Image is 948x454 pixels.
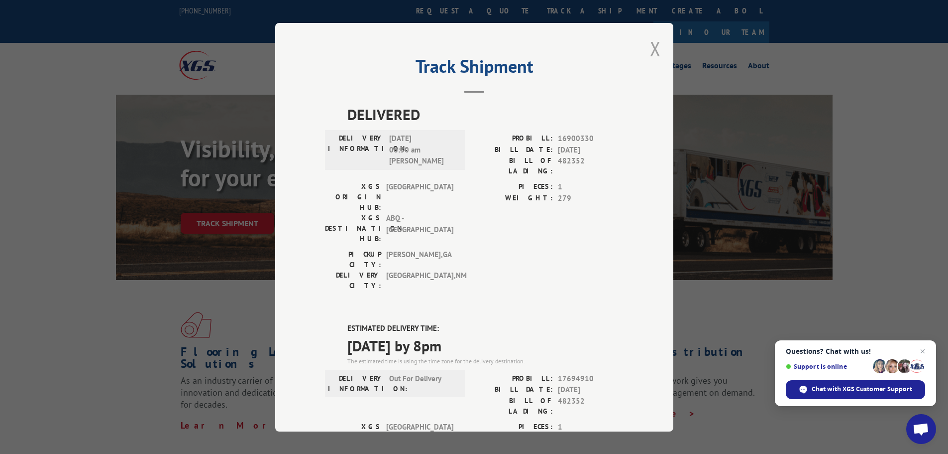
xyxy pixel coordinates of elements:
[386,181,453,213] span: [GEOGRAPHIC_DATA]
[325,421,381,453] label: XGS ORIGIN HUB:
[389,373,456,394] span: Out For Delivery
[474,373,553,384] label: PROBILL:
[558,155,624,176] span: 482352
[347,103,624,126] span: DELIVERED
[325,249,381,270] label: PICKUP CITY:
[474,133,553,145] label: PROBILL:
[347,356,624,365] div: The estimated time is using the time zone for the delivery destination.
[786,380,925,399] div: Chat with XGS Customer Support
[558,144,624,155] span: [DATE]
[386,213,453,244] span: ABQ - [GEOGRAPHIC_DATA]
[558,373,624,384] span: 17694910
[325,59,624,78] h2: Track Shipment
[558,421,624,433] span: 1
[474,192,553,204] label: WEIGHT:
[386,249,453,270] span: [PERSON_NAME] , GA
[386,270,453,291] span: [GEOGRAPHIC_DATA] , NM
[917,345,929,357] span: Close chat
[558,395,624,416] span: 482352
[474,181,553,193] label: PIECES:
[347,334,624,356] span: [DATE] by 8pm
[474,155,553,176] label: BILL OF LADING:
[558,133,624,145] span: 16900330
[474,395,553,416] label: BILL OF LADING:
[347,323,624,334] label: ESTIMATED DELIVERY TIME:
[906,414,936,444] div: Open chat
[386,421,453,453] span: [GEOGRAPHIC_DATA]
[558,181,624,193] span: 1
[650,35,661,62] button: Close modal
[328,133,384,167] label: DELIVERY INFORMATION:
[474,384,553,396] label: BILL DATE:
[325,181,381,213] label: XGS ORIGIN HUB:
[786,363,869,370] span: Support is online
[786,347,925,355] span: Questions? Chat with us!
[812,385,912,394] span: Chat with XGS Customer Support
[325,270,381,291] label: DELIVERY CITY:
[325,213,381,244] label: XGS DESTINATION HUB:
[474,421,553,433] label: PIECES:
[389,133,456,167] span: [DATE] 06:30 am [PERSON_NAME]
[558,192,624,204] span: 279
[474,144,553,155] label: BILL DATE:
[558,384,624,396] span: [DATE]
[328,373,384,394] label: DELIVERY INFORMATION:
